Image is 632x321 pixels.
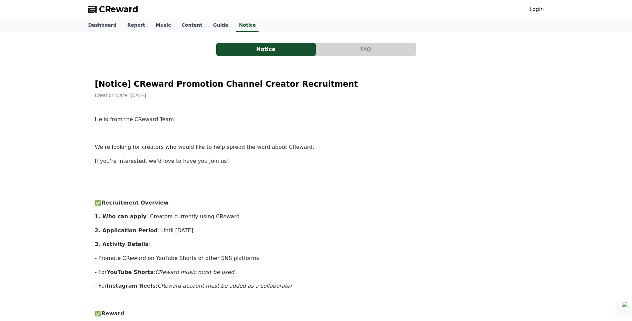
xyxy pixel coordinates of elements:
[95,143,537,151] p: We’re looking for creators who would like to help spread the word about CReward.
[155,269,234,275] em: CReward music must be used
[95,213,147,220] strong: 1. Who can apply
[107,283,156,289] strong: Instagram Reels
[176,19,208,32] a: Content
[122,19,151,32] a: Report
[529,5,544,13] a: Login
[95,226,537,235] p: : Until [DATE]
[95,240,537,249] p: :
[208,19,234,32] a: Guide
[216,43,316,56] button: Notice
[88,4,138,15] a: CReward
[95,93,146,98] span: Creation Date: [DATE]
[102,310,124,317] strong: Reward
[95,115,537,124] p: Hello from the CReward Team!
[95,309,537,318] p: ✅
[107,269,153,275] strong: YouTube Shorts
[316,43,416,56] button: FAQ
[95,199,537,207] p: ✅
[95,254,537,263] p: - Promote CReward on YouTube Shorts or other SNS platforms
[102,200,169,206] strong: Recruitment Overview
[150,19,176,32] a: Music
[99,4,138,15] span: CReward
[95,227,158,234] strong: 2. Application Period
[95,212,537,221] p: : Creators currently using CReward
[95,79,537,89] h2: [Notice] CReward Promotion Channel Creator Recruitment
[95,241,148,247] strong: 3. Activity Details
[157,283,292,289] em: CReward account must be added as a collaborator
[95,268,537,277] p: - For :
[236,19,259,32] a: Notice
[95,157,537,166] p: If you're interested, we’d love to have you join us!
[95,282,537,290] p: - For :
[83,19,122,32] a: Dashboard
